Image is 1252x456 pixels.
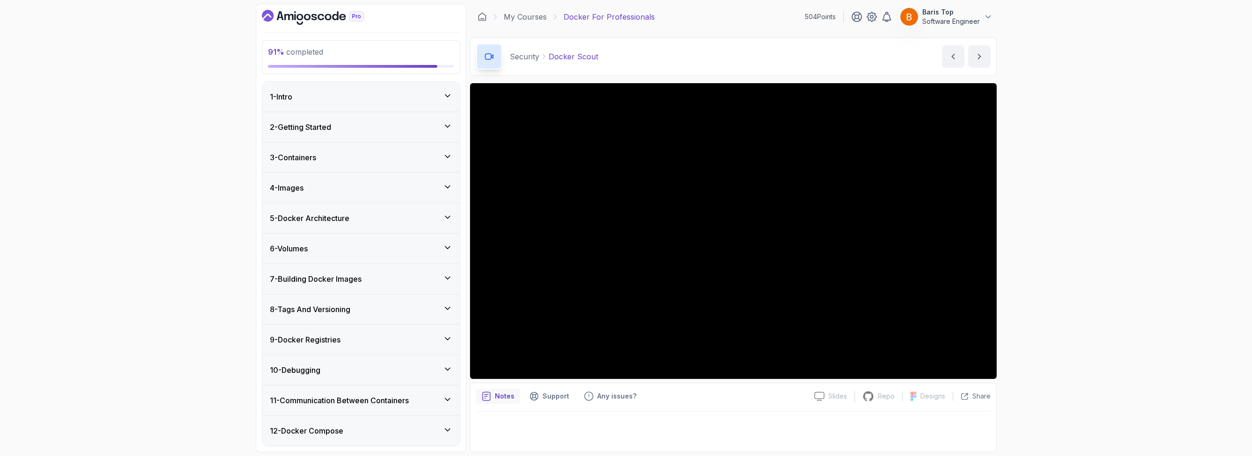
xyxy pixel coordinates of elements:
button: 10-Debugging [262,355,460,385]
p: Security [510,51,539,62]
button: 3-Containers [262,142,460,172]
button: previous content [942,45,964,68]
p: Repo [878,392,895,401]
h3: 12 - Docker Compose [270,425,343,436]
button: 8-Tags And Versioning [262,294,460,324]
h3: 5 - Docker Architecture [270,213,349,224]
h3: 4 - Images [270,182,304,193]
p: Support [543,392,569,401]
iframe: 1 - Docker Scout [470,83,997,379]
h3: 1 - Intro [270,91,292,102]
a: My Courses [504,11,547,22]
button: notes button [476,389,520,404]
button: user profile imageBaris TopSoftware Engineer [900,7,993,26]
p: 504 Points [805,12,836,21]
p: Share [972,392,991,401]
p: Software Engineer [922,17,980,26]
h3: 11 - Communication Between Containers [270,395,409,406]
button: 11-Communication Between Containers [262,385,460,415]
button: next content [968,45,991,68]
p: Baris Top [922,7,980,17]
button: 12-Docker Compose [262,416,460,446]
h3: 10 - Debugging [270,364,320,376]
button: 5-Docker Architecture [262,203,460,233]
span: 91 % [268,47,284,57]
span: completed [268,47,323,57]
p: Docker Scout [549,51,598,62]
button: 9-Docker Registries [262,325,460,355]
p: Any issues? [597,392,637,401]
p: Designs [920,392,945,401]
h3: 6 - Volumes [270,243,308,254]
a: Dashboard [478,12,487,21]
button: 4-Images [262,173,460,203]
p: Notes [495,392,514,401]
button: Support button [524,389,575,404]
button: 1-Intro [262,82,460,112]
button: 2-Getting Started [262,112,460,142]
button: 6-Volumes [262,234,460,264]
p: Docker For Professionals [564,11,655,22]
h3: 7 - Building Docker Images [270,273,362,285]
button: 7-Building Docker Images [262,264,460,294]
button: Feedback button [579,389,642,404]
h3: 2 - Getting Started [270,121,331,133]
a: Dashboard [262,10,385,25]
img: user profile image [900,8,918,26]
h3: 9 - Docker Registries [270,334,340,345]
h3: 8 - Tags And Versioning [270,304,350,315]
p: Slides [828,392,847,401]
button: Share [953,392,991,401]
h3: 3 - Containers [270,152,316,163]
